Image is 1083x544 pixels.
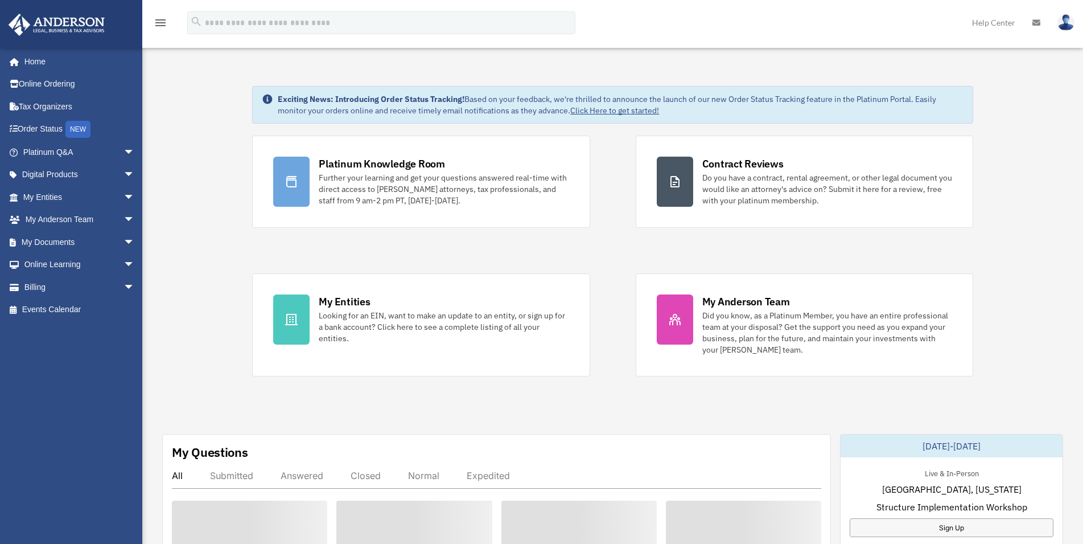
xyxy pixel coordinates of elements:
[8,231,152,253] a: My Documentsarrow_drop_down
[154,20,167,30] a: menu
[123,253,146,277] span: arrow_drop_down
[8,208,152,231] a: My Anderson Teamarrow_drop_down
[123,186,146,209] span: arrow_drop_down
[319,295,370,309] div: My Entities
[123,141,146,164] span: arrow_drop_down
[190,15,203,28] i: search
[252,136,590,228] a: Platinum Knowledge Room Further your learning and get your questions answered real-time with dire...
[876,500,1027,514] span: Structure Implementation Workshop
[702,310,952,355] div: Did you know, as a Platinum Member, you have an entire professional team at your disposal? Get th...
[319,310,569,344] div: Looking for an EIN, want to make an update to an entity, or sign up for a bank account? Click her...
[8,50,146,73] a: Home
[319,172,569,206] div: Further your learning and get your questions answered real-time with direct access to [PERSON_NAM...
[252,273,590,377] a: My Entities Looking for an EIN, want to make an update to an entity, or sign up for a bank accoun...
[850,518,1053,537] a: Sign Up
[278,94,464,104] strong: Exciting News: Introducing Order Status Tracking!
[281,470,323,481] div: Answered
[702,157,784,171] div: Contract Reviews
[278,93,963,116] div: Based on your feedback, we're thrilled to announce the launch of our new Order Status Tracking fe...
[123,276,146,299] span: arrow_drop_down
[8,298,152,321] a: Events Calendar
[8,163,152,186] a: Digital Productsarrow_drop_down
[8,186,152,208] a: My Entitiesarrow_drop_down
[172,470,183,481] div: All
[570,105,659,116] a: Click Here to get started!
[916,467,988,478] div: Live & In-Person
[210,470,253,481] div: Submitted
[408,470,439,481] div: Normal
[702,295,790,309] div: My Anderson Team
[123,208,146,232] span: arrow_drop_down
[5,14,108,36] img: Anderson Advisors Platinum Portal
[172,444,248,461] div: My Questions
[154,16,167,30] i: menu
[8,276,152,298] a: Billingarrow_drop_down
[8,141,152,163] a: Platinum Q&Aarrow_drop_down
[702,172,952,206] div: Do you have a contract, rental agreement, or other legal document you would like an attorney's ad...
[636,136,973,228] a: Contract Reviews Do you have a contract, rental agreement, or other legal document you would like...
[351,470,381,481] div: Closed
[319,157,445,171] div: Platinum Knowledge Room
[123,163,146,187] span: arrow_drop_down
[123,231,146,254] span: arrow_drop_down
[8,253,152,276] a: Online Learningarrow_drop_down
[467,470,510,481] div: Expedited
[1057,14,1074,31] img: User Pic
[841,435,1063,457] div: [DATE]-[DATE]
[65,121,90,138] div: NEW
[882,482,1022,496] span: [GEOGRAPHIC_DATA], [US_STATE]
[8,73,152,96] a: Online Ordering
[8,95,152,118] a: Tax Organizers
[8,118,152,141] a: Order StatusNEW
[636,273,973,377] a: My Anderson Team Did you know, as a Platinum Member, you have an entire professional team at your...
